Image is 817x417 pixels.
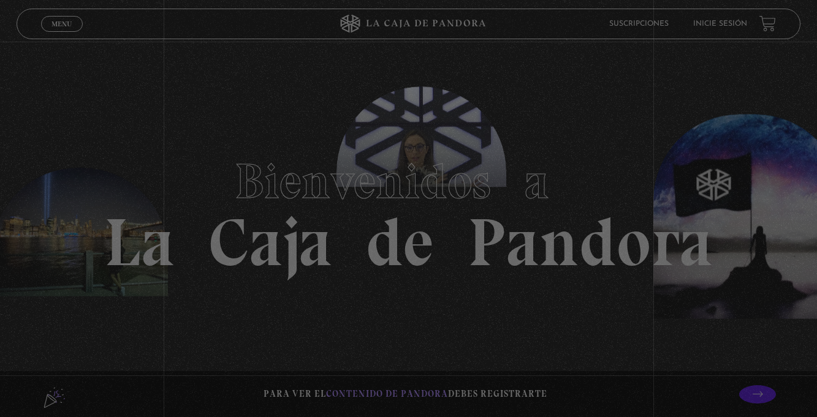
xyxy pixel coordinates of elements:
[326,388,448,399] span: contenido de Pandora
[47,30,76,39] span: Cerrar
[51,20,72,28] span: Menu
[264,386,547,402] p: Para ver el debes registrarte
[235,152,583,211] span: Bienvenidos a
[693,20,747,28] a: Inicie sesión
[609,20,669,28] a: Suscripciones
[104,141,713,276] h1: La Caja de Pandora
[759,15,776,32] a: View your shopping cart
